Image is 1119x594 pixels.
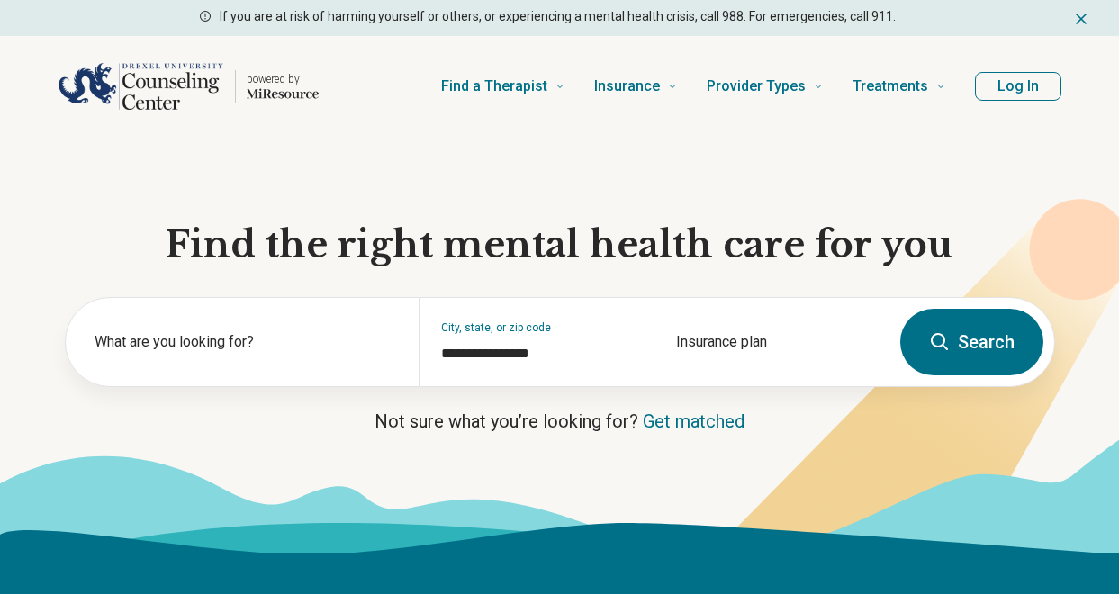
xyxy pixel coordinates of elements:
[707,50,824,122] a: Provider Types
[975,72,1061,101] button: Log In
[65,409,1055,434] p: Not sure what you’re looking for?
[220,7,896,26] p: If you are at risk of harming yourself or others, or experiencing a mental health crisis, call 98...
[900,309,1043,375] button: Search
[65,221,1055,268] h1: Find the right mental health care for you
[441,74,547,99] span: Find a Therapist
[643,410,744,432] a: Get matched
[58,58,319,115] a: Home page
[594,50,678,122] a: Insurance
[853,50,946,122] a: Treatments
[95,331,397,353] label: What are you looking for?
[247,72,319,86] p: powered by
[594,74,660,99] span: Insurance
[707,74,806,99] span: Provider Types
[853,74,928,99] span: Treatments
[1072,7,1090,29] button: Dismiss
[441,50,565,122] a: Find a Therapist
